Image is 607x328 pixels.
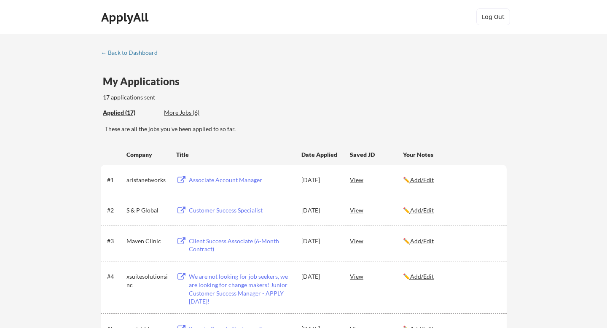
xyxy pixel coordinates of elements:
[410,237,434,245] u: Add/Edit
[103,76,186,86] div: My Applications
[301,176,338,184] div: [DATE]
[410,207,434,214] u: Add/Edit
[350,172,403,187] div: View
[403,237,499,245] div: ✏️
[105,125,507,133] div: These are all the jobs you've been applied to so far.
[107,237,124,245] div: #3
[107,272,124,281] div: #4
[403,206,499,215] div: ✏️
[107,176,124,184] div: #1
[301,151,338,159] div: Date Applied
[301,272,338,281] div: [DATE]
[350,147,403,162] div: Saved JD
[103,93,266,102] div: 17 applications sent
[350,233,403,248] div: View
[189,176,293,184] div: Associate Account Manager
[164,108,226,117] div: More Jobs (6)
[101,49,164,58] a: ← Back to Dashboard
[189,237,293,253] div: Client Success Associate (6-Month Contract)
[103,108,158,117] div: These are all the jobs you've been applied to so far.
[126,237,169,245] div: Maven Clinic
[350,269,403,284] div: View
[301,206,338,215] div: [DATE]
[403,272,499,281] div: ✏️
[403,176,499,184] div: ✏️
[126,176,169,184] div: aristanetworks
[476,8,510,25] button: Log Out
[126,206,169,215] div: S & P Global
[189,272,293,305] div: We are not looking for job seekers, we are looking for change makers! Junior Customer Success Man...
[126,272,169,289] div: xsuitesolutionsinc
[410,273,434,280] u: Add/Edit
[107,206,124,215] div: #2
[189,206,293,215] div: Customer Success Specialist
[350,202,403,218] div: View
[301,237,338,245] div: [DATE]
[101,50,164,56] div: ← Back to Dashboard
[176,151,293,159] div: Title
[103,108,158,117] div: Applied (17)
[164,108,226,117] div: These are job applications we think you'd be a good fit for, but couldn't apply you to automatica...
[410,176,434,183] u: Add/Edit
[101,10,151,24] div: ApplyAll
[126,151,169,159] div: Company
[403,151,499,159] div: Your Notes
